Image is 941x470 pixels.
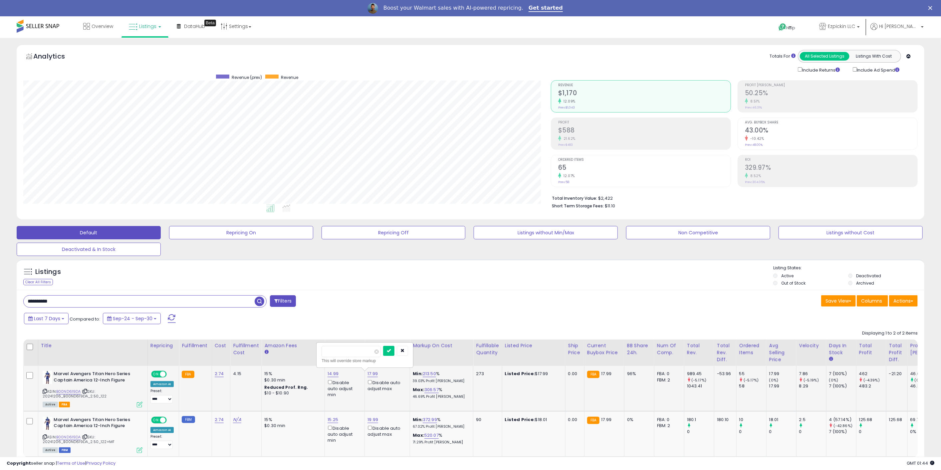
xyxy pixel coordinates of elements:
small: (-5.19%) [804,377,819,383]
div: 180.10 [717,417,731,423]
b: Marvel Avengers Titan Hero Series Captain America 12-Inch Figure [54,371,134,385]
div: $18.01 [505,417,560,423]
span: Hi [PERSON_NAME] [879,23,919,30]
div: -53.96 [717,371,731,377]
div: Repricing [150,342,176,349]
h2: $1,170 [558,89,731,98]
small: (0%) [769,377,779,383]
a: 14.99 [328,370,339,377]
div: Disable auto adjust max [367,379,405,392]
a: Privacy Policy [86,460,116,466]
span: Listings [139,23,156,30]
small: (-5.17%) [744,377,759,383]
small: FBA [587,417,599,424]
div: 58 [739,383,766,389]
b: Max: [413,386,424,393]
h5: Listings [35,267,61,277]
p: Listing States: [773,265,924,271]
div: 0 [687,429,714,435]
span: OFF [166,371,176,377]
span: 2025-10-9 01:44 GMT [907,460,934,466]
div: $17.99 [505,371,560,377]
small: (-4.39%) [863,377,880,383]
h5: Analytics [33,52,78,63]
div: 4 (57.14%) [829,417,856,423]
small: (0%) [829,377,838,383]
span: 17.99 [601,416,611,423]
div: Velocity [799,342,823,349]
div: Listed Price [505,342,563,349]
a: Listings [124,16,166,36]
div: $10 - $10.90 [264,390,320,396]
button: Repricing On [169,226,313,239]
small: Prev: 46.31% [745,106,762,110]
div: Disable auto adjust max [367,424,405,437]
div: 0 [769,429,796,435]
span: Revenue (prev) [232,75,262,80]
img: 41yOxPcxkGL._SL40_.jpg [43,371,52,384]
button: Listings without Cost [779,226,923,239]
div: 462 [859,371,886,377]
div: 0% [627,417,649,423]
a: B00ND619DA [56,434,81,440]
div: 18.01 [769,417,796,423]
button: All Selected Listings [800,52,849,61]
span: Revenue [558,84,731,87]
strong: Copyright [7,460,31,466]
a: B00ND619DA [56,389,81,394]
h2: 65 [558,164,731,173]
div: 96% [627,371,649,377]
div: 17.99 [769,383,796,389]
h2: $588 [558,126,731,135]
div: 483.2 [859,383,886,389]
a: DataHub [172,16,210,36]
span: Profit [PERSON_NAME] [745,84,917,87]
div: 0 [739,429,766,435]
a: Hi [PERSON_NAME] [870,23,924,38]
span: Sep-24 - Sep-30 [113,315,152,322]
div: 7.86 [799,371,826,377]
span: DataHub [184,23,205,30]
p: 46.69% Profit [PERSON_NAME] [413,394,468,399]
span: Compared to: [70,316,100,322]
div: Clear All Filters [23,279,53,285]
span: Overview [92,23,113,30]
span: FBM [59,447,71,453]
div: Total Rev. [687,342,711,356]
a: Get started [529,5,563,12]
div: 7 (100%) [829,371,856,377]
i: Get Help [778,23,787,31]
small: Prev: 48.00% [745,143,763,147]
button: Save View [821,295,856,307]
div: ASIN: [43,371,142,406]
div: $0.30 min [264,377,320,383]
button: Default [17,226,161,239]
small: Days In Stock. [829,356,833,362]
span: ON [152,371,160,377]
div: Displaying 1 to 2 of 2 items [862,330,918,337]
small: 21.62% [561,136,576,141]
div: 989.45 [687,371,714,377]
div: Preset: [150,389,174,403]
a: 372.99 [423,416,437,423]
div: Include Returns [793,66,848,73]
button: Last 7 Days [24,313,69,324]
div: % [413,417,468,429]
div: Days In Stock [829,342,853,356]
p: 71.29% Profit [PERSON_NAME] [413,440,468,445]
div: Fulfillment [182,342,209,349]
div: Amazon AI [150,427,174,433]
div: FBM: 2 [657,423,679,429]
div: 0.00 [568,371,579,377]
div: Title [41,342,145,349]
span: All listings currently available for purchase on Amazon [43,402,58,407]
b: Min: [413,416,423,423]
span: ROI [745,158,917,162]
div: 125.68 [859,417,886,423]
div: 17.99 [769,371,796,377]
img: Profile image for Adrian [367,3,378,14]
div: % [413,387,468,399]
span: 17.99 [601,370,611,377]
a: Settings [216,16,256,36]
small: Prev: 58 [558,180,569,184]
